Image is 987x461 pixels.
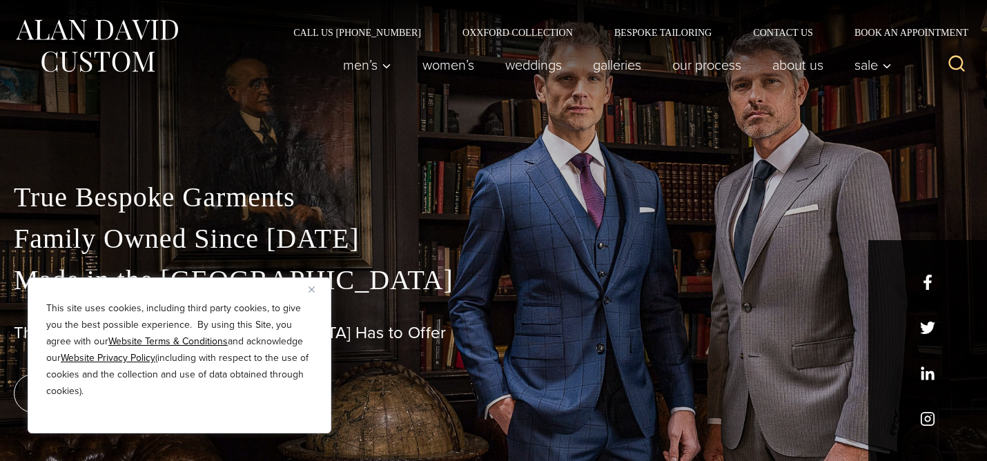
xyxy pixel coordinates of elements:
a: book an appointment [14,374,207,413]
a: Bespoke Tailoring [594,28,732,37]
a: Our Process [657,51,757,79]
a: Women’s [407,51,490,79]
a: Book an Appointment [834,28,973,37]
a: Website Terms & Conditions [108,334,228,349]
nav: Primary Navigation [328,51,899,79]
a: weddings [490,51,578,79]
a: Galleries [578,51,657,79]
a: Website Privacy Policy [61,351,155,365]
button: View Search Form [940,48,973,81]
button: Close [309,281,325,297]
p: This site uses cookies, including third party cookies, to give you the best possible experience. ... [46,300,313,400]
a: About Us [757,51,839,79]
img: Close [309,286,315,293]
span: Sale [854,58,892,72]
a: Contact Us [732,28,834,37]
a: Oxxford Collection [442,28,594,37]
nav: Secondary Navigation [273,28,973,37]
p: True Bespoke Garments Family Owned Since [DATE] Made in the [GEOGRAPHIC_DATA] [14,177,973,301]
h1: The Best Custom Suits [GEOGRAPHIC_DATA] Has to Offer [14,323,973,343]
a: Call Us [PHONE_NUMBER] [273,28,442,37]
img: Alan David Custom [14,15,179,77]
span: Men’s [343,58,391,72]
